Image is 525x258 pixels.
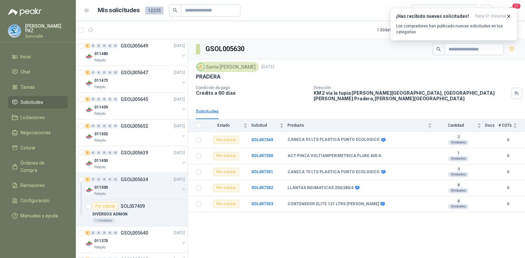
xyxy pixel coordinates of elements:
span: Cotizar [20,144,36,151]
p: Condición de pago [196,85,308,90]
div: 0 [96,124,101,128]
img: Company Logo [85,133,93,141]
p: DIVERSOS ADMON [92,211,128,217]
a: Cotizar [8,142,68,154]
button: 21 [505,5,517,16]
a: SOL057350 [251,153,273,158]
p: GSOL005634 [121,177,148,182]
img: Company Logo [197,63,204,71]
p: [PERSON_NAME] PAZ [25,24,68,33]
p: Sumivalle [25,34,68,38]
p: GSOL005652 [121,124,148,128]
b: 0 [499,185,517,191]
img: Company Logo [85,159,93,167]
a: 1 0 0 0 0 0 GSOL005652[DATE] Company Logo011502Patojito [85,122,186,143]
p: Patojito [94,245,106,250]
p: 011500 [94,184,108,191]
span: Licitaciones [20,114,45,121]
div: 0 [96,44,101,48]
th: Estado [205,119,251,132]
b: 1 [436,151,481,156]
a: SOL057352 [251,185,273,190]
div: Por cotizar [213,184,239,192]
th: Solicitud [251,119,288,132]
b: LLANTAS NEUMATICAS 250/280/4 [288,185,354,191]
th: # COTs [499,119,525,132]
a: Tareas [8,81,68,93]
span: search [436,47,441,51]
div: 0 [108,150,112,155]
th: Producto [288,119,436,132]
b: CONTENEDOR ELITE 121 LTRS [PERSON_NAME] [288,202,379,207]
div: 0 [96,97,101,102]
div: 0 [113,177,118,182]
b: 8 [436,199,481,204]
div: 0 [113,231,118,235]
a: 1 0 0 0 0 0 GSOL005647[DATE] Company Logo011473Patojito [85,69,186,90]
div: 1 Unidades [92,218,115,223]
div: 1 [85,70,90,75]
b: SOL057353 [251,202,273,206]
img: Company Logo [85,186,93,194]
div: Unidades [448,156,469,161]
div: 0 [102,177,107,182]
div: 0 [108,70,112,75]
p: Patojito [94,165,106,170]
span: Negociaciones [20,129,51,136]
b: ACT-PINZA VOLTIAMPERIMETRICA FLUKE 400 A [288,153,381,159]
h1: Mis solicitudes [98,6,140,15]
p: Patojito [94,111,106,116]
span: Chat [20,68,30,76]
b: 0 [499,201,517,207]
span: hace 31 minutos [475,14,506,19]
div: 1 [85,177,90,182]
a: 1 0 0 0 0 0 GSOL005634[DATE] Company Logo011500Patojito [85,176,186,197]
h3: ¡Has recibido nuevas solicitudes! [396,14,473,19]
a: Manuales y ayuda [8,210,68,222]
div: Todas [416,7,429,14]
p: [DATE] [261,64,274,70]
div: 0 [91,97,96,102]
div: 0 [108,124,112,128]
span: Remisiones [20,182,45,189]
div: 0 [113,44,118,48]
span: Cantidad [436,123,476,128]
div: 0 [91,177,96,182]
span: Órdenes de Compra [20,159,62,174]
p: [DATE] [174,177,185,183]
div: Unidades [448,204,469,209]
span: # COTs [499,123,512,128]
a: SOL057349 [251,138,273,142]
a: Licitaciones [8,111,68,124]
div: 0 [102,70,107,75]
div: 0 [91,44,96,48]
div: 0 [96,150,101,155]
p: Patojito [94,138,106,143]
div: Unidades [448,172,469,177]
p: [DATE] [174,70,185,76]
p: [DATE] [174,150,185,156]
div: 0 [102,150,107,155]
a: Negociaciones [8,126,68,139]
a: SOL057351 [251,170,273,174]
p: 011370 [94,238,108,244]
span: 12235 [145,7,164,15]
div: 0 [108,231,112,235]
div: 0 [102,44,107,48]
b: 3 [436,167,481,172]
p: GSOL005645 [121,97,148,102]
p: SOL057409 [121,204,145,209]
div: 0 [91,124,96,128]
div: 1 [85,44,90,48]
p: Dirección [314,85,509,90]
div: Solicitudes [196,108,219,115]
a: 1 0 0 0 0 0 GSOL005645[DATE] Company Logo011459Patojito [85,95,186,116]
a: Chat [8,66,68,78]
img: Company Logo [85,52,93,60]
img: Company Logo [85,240,93,247]
div: Por cotizar [213,136,239,144]
a: Órdenes de Compra [8,157,68,177]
